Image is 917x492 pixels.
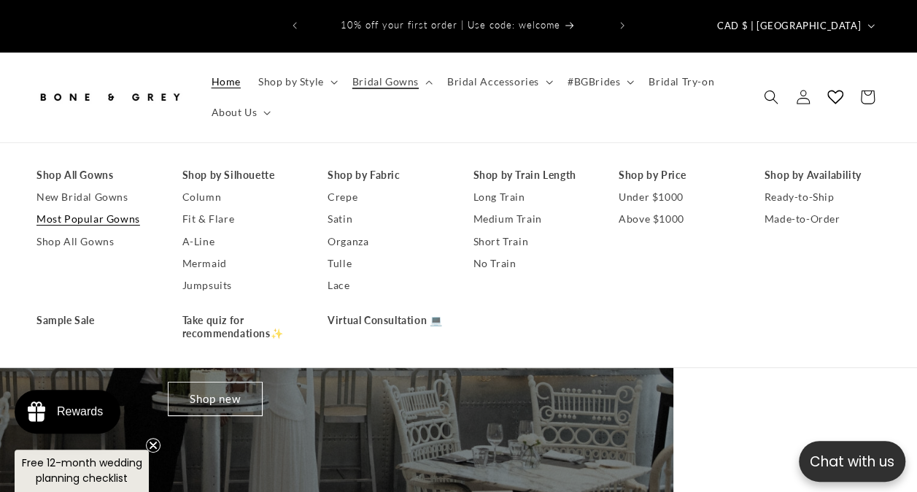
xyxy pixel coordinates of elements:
span: Shop by Style [258,75,324,88]
a: Shop by Fabric [328,164,444,186]
summary: #BGBrides [559,66,640,97]
a: Bone and Grey Bridal [31,75,188,118]
a: Under $1000 [619,186,735,208]
span: #BGBrides [568,75,620,88]
a: Shop All Gowns [36,164,153,186]
a: Made-to-Order [765,208,881,230]
span: 10% off your first order | Use code: welcome [340,19,560,31]
div: Rewards [57,405,103,418]
span: Bridal Accessories [447,75,539,88]
span: About Us [212,106,258,119]
summary: Bridal Accessories [438,66,559,97]
a: Shop All Gowns [36,231,153,253]
div: Free 12-month wedding planning checklistClose teaser [15,450,149,492]
a: Tulle [328,253,444,274]
a: Mermaid [182,253,299,274]
a: Fit & Flare [182,208,299,230]
a: Long Train [473,186,590,208]
a: Home [203,66,249,97]
a: No Train [473,253,590,274]
a: Ready-to-Ship [765,186,881,208]
button: Previous announcement [279,12,311,39]
span: Bridal Try-on [649,75,714,88]
summary: Bridal Gowns [344,66,438,97]
a: Virtual Consultation 💻 [328,310,444,331]
p: Chat with us [799,451,905,472]
button: Open chatbox [799,441,905,482]
button: Close teaser [146,438,160,453]
a: Bridal Try-on [640,66,723,97]
a: Sample Sale [36,310,153,331]
a: Lace [328,274,444,296]
a: Satin [328,208,444,230]
a: New Bridal Gowns [36,186,153,208]
a: Medium Train [473,208,590,230]
summary: Search [755,81,787,113]
img: Bone and Grey Bridal [36,81,182,113]
span: Free 12-month wedding planning checklist [22,456,142,485]
a: Shop by Silhouette [182,164,299,186]
a: Organza [328,231,444,253]
summary: About Us [203,97,277,128]
a: Shop by Availability [765,164,881,186]
a: Take quiz for recommendations✨ [182,310,299,345]
button: Next announcement [606,12,638,39]
span: CAD $ | [GEOGRAPHIC_DATA] [717,19,861,34]
a: Above $1000 [619,208,735,230]
summary: Shop by Style [249,66,344,97]
a: Shop by Price [619,164,735,186]
span: Bridal Gowns [352,75,419,88]
a: Most Popular Gowns [36,208,153,230]
a: A-Line [182,231,299,253]
a: Column [182,186,299,208]
a: Shop by Train Length [473,164,590,186]
span: Home [212,75,241,88]
a: Short Train [473,231,590,253]
button: CAD $ | [GEOGRAPHIC_DATA] [708,12,881,39]
a: Jumpsuits [182,274,299,296]
a: Shop new [168,381,263,415]
a: Crepe [328,186,444,208]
